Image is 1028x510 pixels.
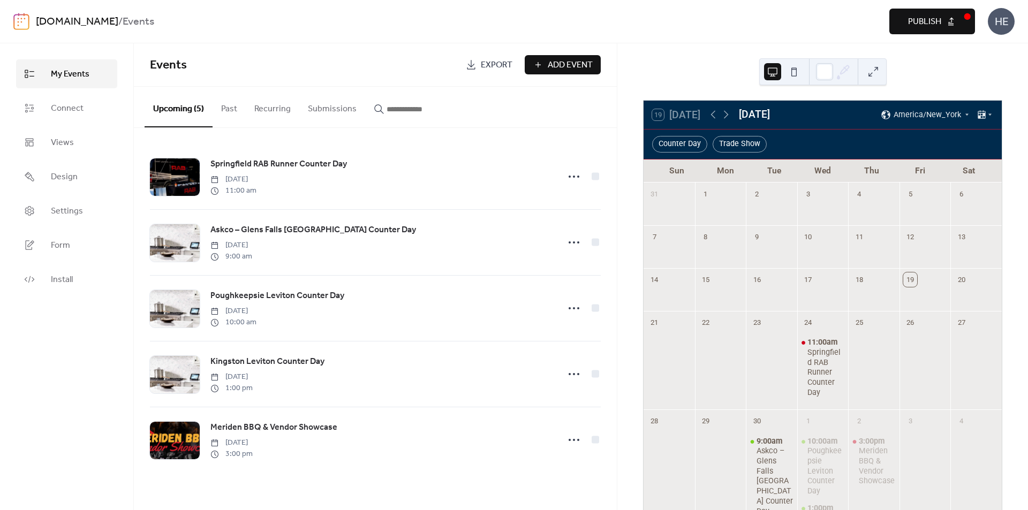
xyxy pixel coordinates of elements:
button: Past [213,87,246,126]
span: [DATE] [210,240,252,251]
b: / [118,12,123,32]
span: 10:00 am [210,317,256,328]
a: Poughkeepsie Leviton Counter Day [210,289,344,303]
div: 24 [801,315,815,329]
a: Kingston Leviton Counter Day [210,355,324,369]
div: 23 [750,315,764,329]
div: 31 [647,187,661,201]
button: Add Event [525,55,601,74]
span: Askco – Glens Falls [GEOGRAPHIC_DATA] Counter Day [210,224,416,237]
div: Mon [701,159,750,182]
div: 14 [647,272,661,286]
span: 11:00am [807,338,840,348]
div: 1 [801,414,815,428]
a: Export [458,55,520,74]
a: Form [16,231,117,260]
div: HE [988,8,1015,35]
div: 20 [955,272,969,286]
span: Poughkeepsie Leviton Counter Day [210,290,344,302]
div: 12 [903,230,917,243]
div: 3 [801,187,815,201]
div: 5 [903,187,917,201]
div: Wed [798,159,847,182]
a: Settings [16,196,117,225]
div: 15 [699,272,713,286]
span: 11:00 am [210,185,256,196]
span: My Events [51,68,89,81]
div: 9 [750,230,764,243]
div: Thu [847,159,896,182]
div: 17 [801,272,815,286]
span: [DATE] [210,437,253,448]
a: Askco – Glens Falls [GEOGRAPHIC_DATA] Counter Day [210,223,416,237]
span: 3:00 pm [210,448,253,460]
span: [DATE] [210,306,256,317]
button: Recurring [246,87,299,126]
div: 26 [903,315,917,329]
span: Connect [51,102,84,115]
div: Counter Day [652,136,707,153]
div: 28 [647,414,661,428]
div: Trade Show [713,136,767,153]
a: Springfield RAB Runner Counter Day [210,157,347,171]
div: 30 [750,414,764,428]
div: Springfield RAB Runner Counter Day [797,338,849,398]
b: Events [123,12,154,32]
div: 13 [955,230,969,243]
a: [DOMAIN_NAME] [36,12,118,32]
div: 18 [852,272,866,286]
div: 6 [955,187,969,201]
a: Install [16,265,117,294]
button: Publish [889,9,975,34]
a: Connect [16,94,117,123]
div: 19 [903,272,917,286]
div: 3 [903,414,917,428]
span: 9:00 am [210,251,252,262]
div: 1 [699,187,713,201]
span: 1:00 pm [210,383,253,394]
span: 9:00am [757,437,784,447]
div: 22 [699,315,713,329]
div: 29 [699,414,713,428]
div: Meriden BBQ & Vendor Showcase [848,437,899,487]
div: Poughkeepsie Leviton Counter Day [807,446,844,497]
div: 27 [955,315,969,329]
span: 3:00pm [859,437,887,447]
div: Springfield RAB Runner Counter Day [807,348,844,398]
a: Design [16,162,117,191]
span: Settings [51,205,83,218]
a: My Events [16,59,117,88]
div: Meriden BBQ & Vendor Showcase [859,446,895,486]
span: [DATE] [210,371,253,383]
div: Tue [750,159,798,182]
span: 10:00am [807,437,840,447]
span: Design [51,171,78,184]
span: Publish [908,16,941,28]
div: Sat [944,159,993,182]
div: 2 [750,187,764,201]
div: 11 [852,230,866,243]
a: Views [16,128,117,157]
span: America/New_York [894,111,961,119]
span: Kingston Leviton Counter Day [210,355,324,368]
span: Springfield RAB Runner Counter Day [210,158,347,171]
div: 4 [955,414,969,428]
span: Add Event [548,59,593,72]
div: 25 [852,315,866,329]
div: [DATE] [739,107,770,123]
button: Upcoming (5) [145,87,213,127]
span: Export [481,59,512,72]
a: Meriden BBQ & Vendor Showcase [210,421,337,435]
span: Events [150,54,187,77]
div: Sun [652,159,701,182]
span: Install [51,273,73,286]
button: Submissions [299,87,365,126]
div: Poughkeepsie Leviton Counter Day [797,437,849,497]
div: 8 [699,230,713,243]
div: 16 [750,272,764,286]
span: Form [51,239,70,252]
div: 2 [852,414,866,428]
span: Meriden BBQ & Vendor Showcase [210,421,337,434]
span: [DATE] [210,174,256,185]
